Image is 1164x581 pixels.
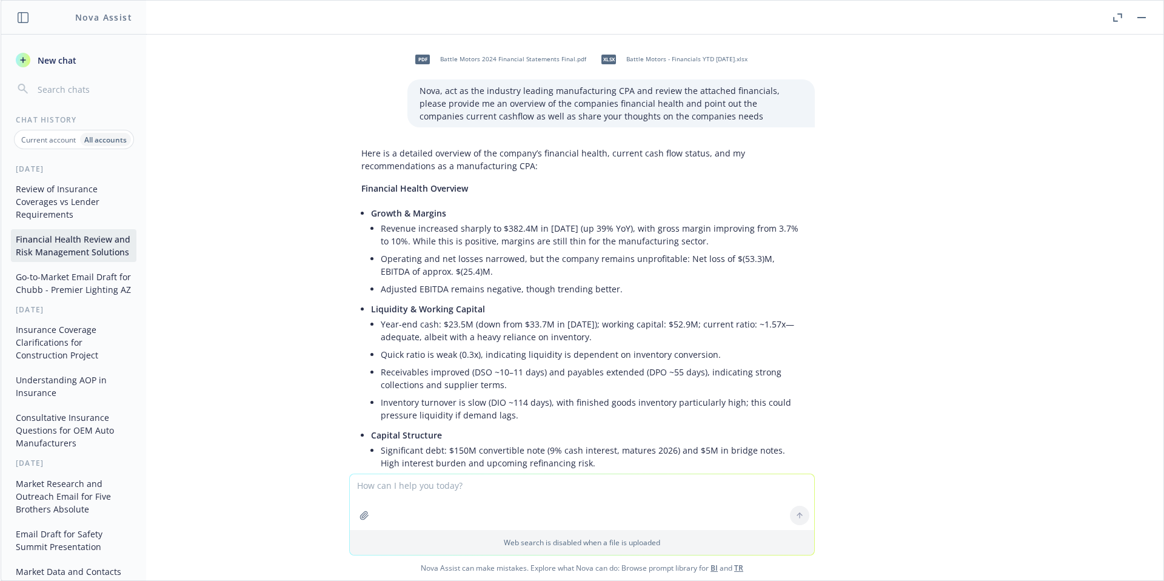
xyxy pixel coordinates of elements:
li: Year-end cash: $23.5M (down from $33.7M in [DATE]); working capital: $52.9M; current ratio: ~1.57... [381,315,803,346]
span: Nova Assist can make mistakes. Explore what Nova can do: Browse prompt library for and [5,556,1159,580]
span: pdf [415,55,430,64]
div: Chat History [1,115,146,125]
div: [DATE] [1,304,146,315]
li: Receivables improved (DSO ~10–11 days) and payables extended (DPO ~55 days), indicating strong co... [381,363,803,394]
button: Email Draft for Safety Summit Presentation [11,524,136,557]
button: New chat [11,49,136,71]
button: Understanding AOP in Insurance [11,370,136,403]
span: New chat [35,54,76,67]
button: Financial Health Review and Risk Management Solutions [11,229,136,262]
span: Growth & Margins [371,207,446,219]
li: Quick ratio is weak (0.3x), indicating liquidity is dependent on inventory conversion. [381,346,803,363]
span: Battle Motors 2024 Financial Statements Final.pdf [440,55,586,63]
h1: Nova Assist [75,11,132,24]
span: xlsx [601,55,616,64]
a: BI [711,563,718,573]
div: [DATE] [1,458,146,468]
span: Liquidity & Working Capital [371,303,485,315]
p: Here is a detailed overview of the company’s financial health, current cash flow status, and my r... [361,147,803,172]
li: Significant debt: $150M convertible note (9% cash interest, matures 2026) and $5M in bridge notes... [381,442,803,472]
div: pdfBattle Motors 2024 Financial Statements Final.pdf [407,44,589,75]
li: Additional $13M in preferred equity raised in early 2025 provides some near-term liquidity. [381,472,803,489]
input: Search chats [35,81,132,98]
span: Capital Structure [371,429,442,441]
div: [DATE] [1,164,146,174]
span: Financial Health Overview [361,183,468,194]
p: Current account [21,135,76,145]
p: All accounts [84,135,127,145]
button: Review of Insurance Coverages vs Lender Requirements [11,179,136,224]
span: Battle Motors - Financials YTD [DATE].xlsx [626,55,748,63]
button: Insurance Coverage Clarifications for Construction Project [11,320,136,365]
li: Revenue increased sharply to $382.4M in [DATE] (up 39% YoY), with gross margin improving from 3.7... [381,220,803,250]
li: Operating and net losses narrowed, but the company remains unprofitable: Net loss of $(53.3)M, EB... [381,250,803,280]
li: Inventory turnover is slow (DIO ~114 days), with finished goods inventory particularly high; this... [381,394,803,424]
div: xlsxBattle Motors - Financials YTD [DATE].xlsx [594,44,750,75]
li: Adjusted EBITDA remains negative, though trending better. [381,280,803,298]
p: Nova, act as the industry leading manufacturing CPA and review the attached financials, please pr... [420,84,803,123]
a: TR [734,563,743,573]
button: Go-to-Market Email Draft for Chubb - Premier Lighting AZ [11,267,136,300]
button: Consultative Insurance Questions for OEM Auto Manufacturers [11,408,136,453]
p: Web search is disabled when a file is uploaded [357,537,807,548]
button: Market Research and Outreach Email for Five Brothers Absolute [11,474,136,519]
